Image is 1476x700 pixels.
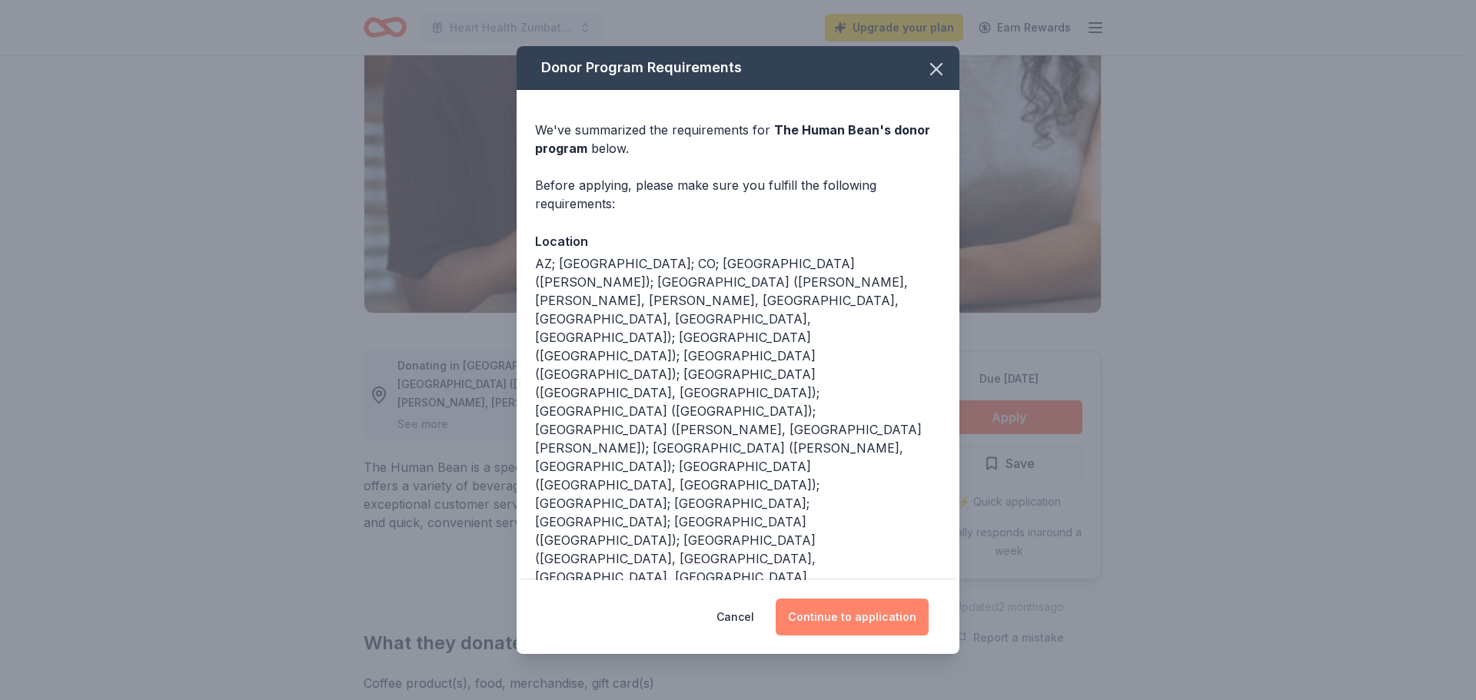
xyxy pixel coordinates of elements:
button: Cancel [716,599,754,635]
div: Before applying, please make sure you fulfill the following requirements: [535,176,941,213]
div: Location [535,231,941,251]
div: Donor Program Requirements [517,46,959,90]
div: We've summarized the requirements for below. [535,121,941,158]
button: Continue to application [776,599,929,635]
